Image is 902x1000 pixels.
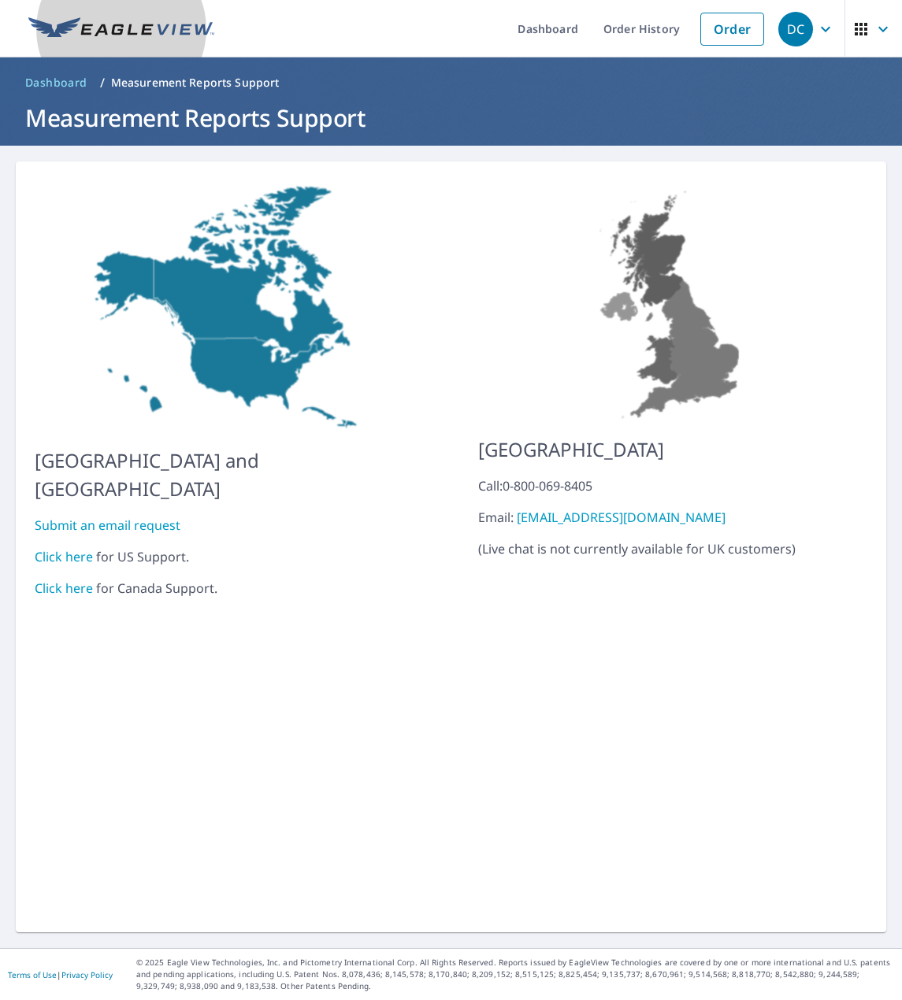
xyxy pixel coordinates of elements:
[478,476,867,495] div: Call: 0-800-069-8405
[19,70,94,95] a: Dashboard
[478,435,867,464] p: [GEOGRAPHIC_DATA]
[100,73,105,92] li: /
[35,548,93,565] a: Click here
[61,969,113,980] a: Privacy Policy
[35,517,180,534] a: Submit an email request
[35,446,443,503] p: [GEOGRAPHIC_DATA] and [GEOGRAPHIC_DATA]
[136,957,894,992] p: © 2025 Eagle View Technologies, Inc. and Pictometry International Corp. All Rights Reserved. Repo...
[35,547,443,566] div: for US Support.
[778,12,813,46] div: DC
[25,75,87,91] span: Dashboard
[478,476,867,558] p: ( Live chat is not currently available for UK customers )
[35,180,443,434] img: US-MAP
[35,580,93,597] a: Click here
[478,508,867,527] div: Email:
[8,970,113,980] p: |
[700,13,764,46] a: Order
[517,509,726,526] a: [EMAIL_ADDRESS][DOMAIN_NAME]
[478,180,867,423] img: US-MAP
[8,969,57,980] a: Terms of Use
[19,70,883,95] nav: breadcrumb
[28,17,214,41] img: EV Logo
[35,579,443,598] div: for Canada Support.
[111,75,280,91] p: Measurement Reports Support
[19,102,883,134] h1: Measurement Reports Support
